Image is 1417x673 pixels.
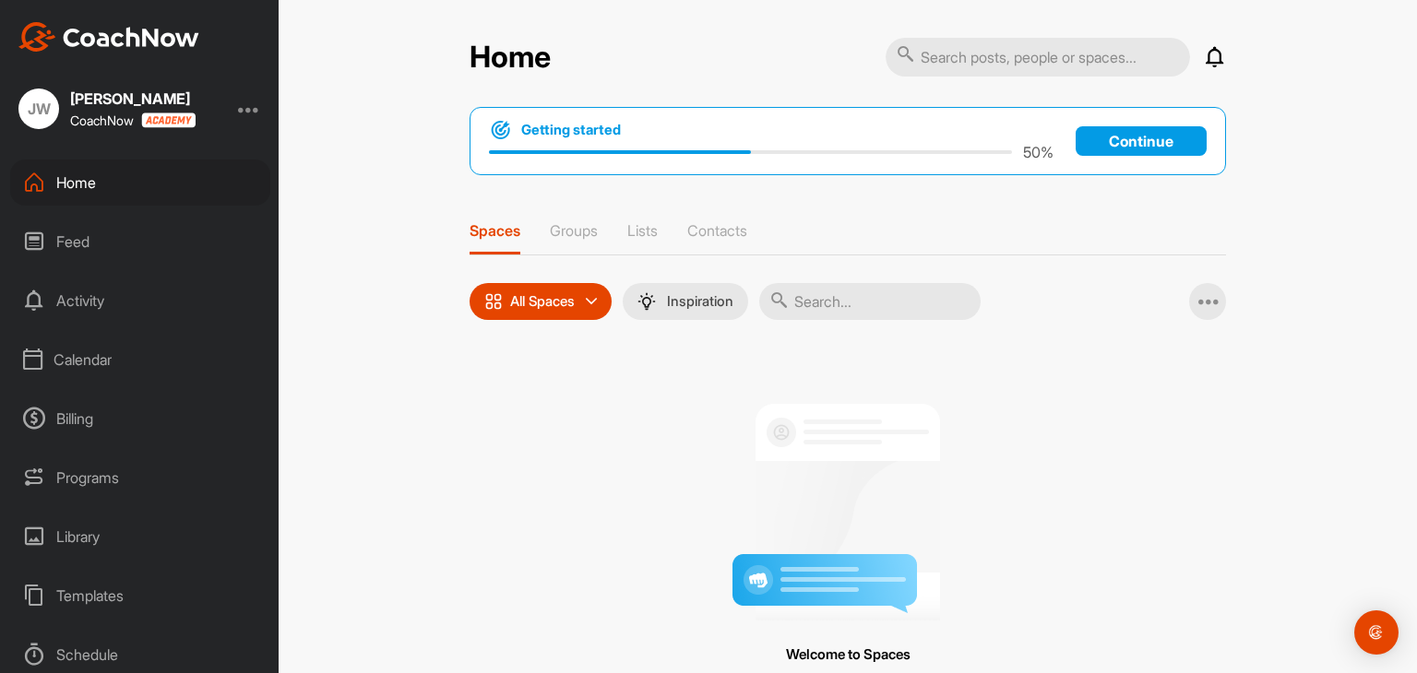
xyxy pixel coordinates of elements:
img: CoachNow acadmey [141,112,196,128]
div: Home [10,159,270,206]
h1: Getting started [521,120,621,140]
p: 50 % [1023,141,1054,163]
input: Search posts, people or spaces... [886,38,1190,77]
div: Billing [10,396,270,442]
div: CoachNow [70,112,196,128]
p: Contacts [687,221,747,240]
div: [PERSON_NAME] [70,91,196,106]
div: Calendar [10,336,270,383]
div: Open Intercom Messenger [1354,610,1399,655]
img: bullseye [489,119,512,141]
img: null-training-space.4365a10810bc57ae709573ae74af4951.png [732,389,963,620]
div: Activity [10,277,270,324]
img: icon [484,292,503,311]
p: Groups [550,221,598,240]
a: Continue [1076,126,1207,156]
div: JW [18,89,59,129]
div: Templates [10,573,270,619]
p: Spaces [470,221,520,240]
div: Welcome to Spaces [511,643,1185,667]
p: Inspiration [667,294,733,309]
div: Programs [10,455,270,501]
p: Lists [627,221,658,240]
div: Library [10,514,270,560]
h2: Home [470,40,551,76]
div: Feed [10,218,270,265]
input: Search... [759,283,981,320]
p: All Spaces [510,294,575,309]
img: menuIcon [637,292,656,311]
img: CoachNow [18,22,199,52]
